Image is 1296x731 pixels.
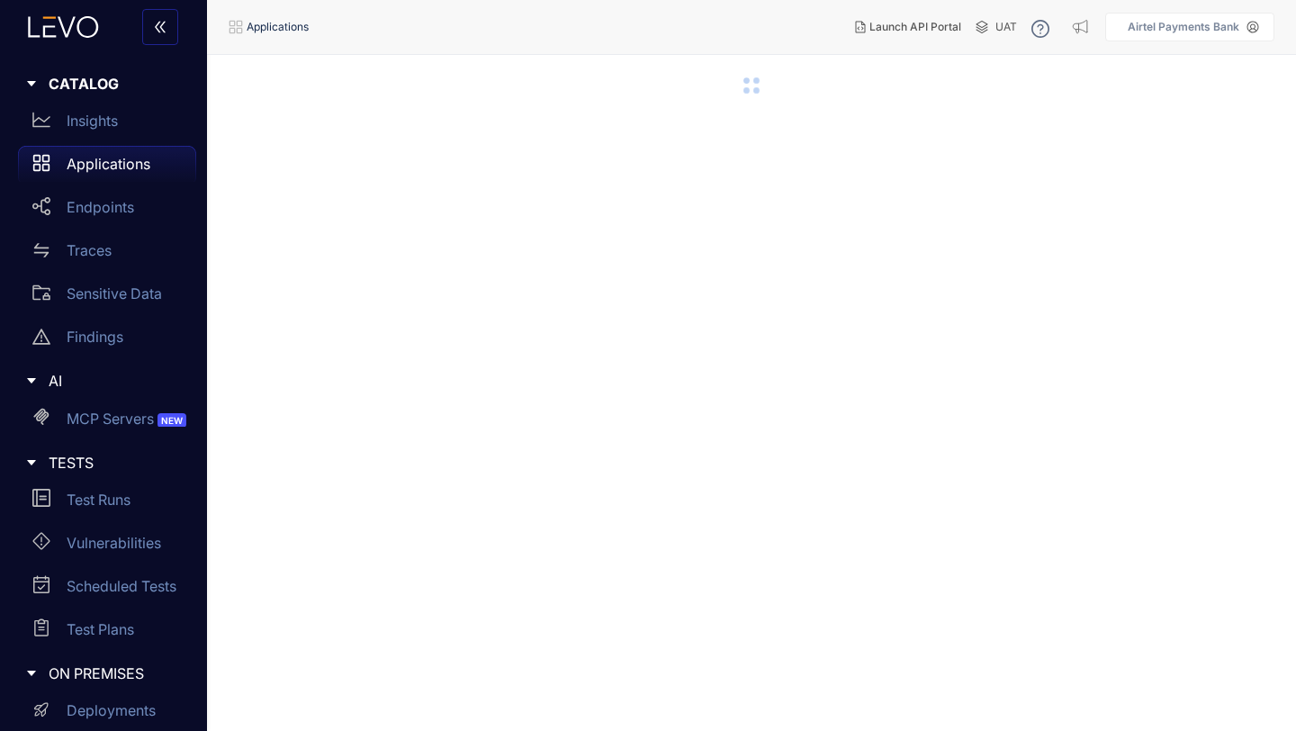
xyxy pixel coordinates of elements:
[18,275,196,319] a: Sensitive Data
[49,665,182,681] span: ON PREMISES
[18,232,196,275] a: Traces
[18,401,196,444] a: MCP ServersNEW
[25,375,38,387] span: caret-right
[18,525,196,568] a: Vulnerabilities
[67,535,161,551] p: Vulnerabilities
[67,285,162,302] p: Sensitive Data
[67,411,190,427] p: MCP Servers
[49,373,182,389] span: AI
[67,702,156,718] p: Deployments
[67,492,130,508] p: Test Runs
[67,156,150,172] p: Applications
[11,362,196,400] div: AI
[841,13,976,41] button: Launch API Portal
[25,456,38,469] span: caret-right
[32,241,50,259] span: swap
[18,482,196,525] a: Test Runs
[11,444,196,482] div: TESTS
[67,242,112,258] p: Traces
[142,9,178,45] button: double-left
[995,21,1017,33] span: UAT
[18,103,196,146] a: Insights
[67,329,123,345] p: Findings
[67,621,134,637] p: Test Plans
[18,319,196,362] a: Findings
[153,20,167,36] span: double-left
[869,21,961,33] span: Launch API Portal
[18,146,196,189] a: Applications
[11,654,196,692] div: ON PREMISES
[67,578,176,594] p: Scheduled Tests
[25,77,38,90] span: caret-right
[18,611,196,654] a: Test Plans
[1128,21,1239,33] p: Airtel Payments Bank
[18,189,196,232] a: Endpoints
[11,65,196,103] div: CATALOG
[18,568,196,611] a: Scheduled Tests
[49,76,182,92] span: CATALOG
[25,667,38,680] span: caret-right
[67,199,134,215] p: Endpoints
[67,113,118,129] p: Insights
[157,413,186,428] span: NEW
[49,455,182,471] span: TESTS
[247,21,309,33] span: Applications
[32,328,50,346] span: warning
